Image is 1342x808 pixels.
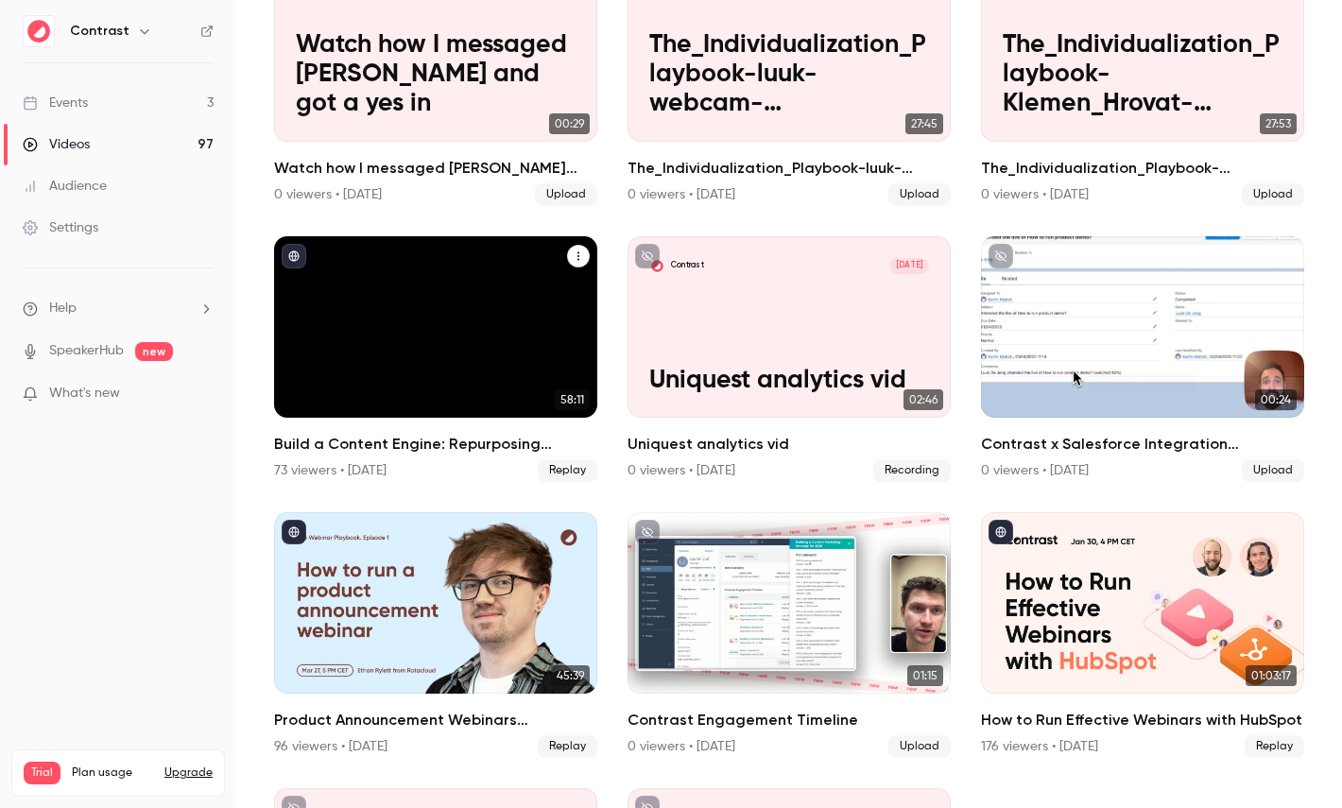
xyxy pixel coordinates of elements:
[628,236,951,482] a: Uniquest analytics vidContrast[DATE]Uniquest analytics vid02:46Uniquest analytics vid0 viewers • ...
[981,236,1304,482] li: Contrast x Salesforce Integration Announcement
[981,236,1304,482] a: 00:24Contrast x Salesforce Integration Announcement0 viewers • [DATE]Upload
[903,389,943,410] span: 02:46
[989,244,1013,268] button: unpublished
[628,433,951,456] h2: Uniquest analytics vid
[164,765,213,781] button: Upgrade
[23,177,107,196] div: Audience
[274,236,597,482] a: 58:11Build a Content Engine: Repurposing Strategies for SaaS Teams73 viewers • [DATE]Replay
[981,737,1098,756] div: 176 viewers • [DATE]
[628,512,951,758] a: 01:15Contrast Engagement Timeline0 viewers • [DATE]Upload
[981,461,1089,480] div: 0 viewers • [DATE]
[1245,735,1304,758] span: Replay
[981,185,1089,204] div: 0 viewers • [DATE]
[628,512,951,758] li: Contrast Engagement Timeline
[981,433,1304,456] h2: Contrast x Salesforce Integration Announcement
[23,218,98,237] div: Settings
[889,258,929,274] span: [DATE]
[538,735,597,758] span: Replay
[649,367,929,396] p: Uniquest analytics vid
[274,709,597,731] h2: Product Announcement Webinars Reinvented
[1260,113,1297,134] span: 27:53
[72,765,153,781] span: Plan usage
[24,762,60,784] span: Trial
[70,22,129,41] h6: Contrast
[274,157,597,180] h2: Watch how I messaged [PERSON_NAME] and got a yes in
[296,31,576,119] p: Watch how I messaged [PERSON_NAME] and got a yes in
[628,185,735,204] div: 0 viewers • [DATE]
[628,461,735,480] div: 0 viewers • [DATE]
[671,260,704,271] p: Contrast
[551,665,590,686] span: 45:39
[135,342,173,361] span: new
[49,299,77,318] span: Help
[49,384,120,404] span: What's new
[49,341,124,361] a: SpeakerHub
[888,735,951,758] span: Upload
[635,244,660,268] button: unpublished
[628,236,951,482] li: Uniquest analytics vid
[1242,183,1304,206] span: Upload
[549,113,590,134] span: 00:29
[23,94,88,112] div: Events
[538,459,597,482] span: Replay
[989,520,1013,544] button: published
[981,512,1304,758] li: How to Run Effective Webinars with HubSpot
[649,31,929,119] p: The_Individualization_Playbook-luuk-webcam-00h_00m_00s_251ms-StreamYard
[1246,665,1297,686] span: 01:03:17
[274,512,597,758] a: 45:39Product Announcement Webinars Reinvented96 viewers • [DATE]Replay
[1242,459,1304,482] span: Upload
[635,520,660,544] button: unpublished
[873,459,951,482] span: Recording
[274,185,382,204] div: 0 viewers • [DATE]
[535,183,597,206] span: Upload
[555,389,590,410] span: 58:11
[907,665,943,686] span: 01:15
[628,157,951,180] h2: The_Individualization_Playbook-luuk-webcam-00h_00m_00s_251ms-StreamYard
[282,520,306,544] button: published
[24,16,54,46] img: Contrast
[628,737,735,756] div: 0 viewers • [DATE]
[1255,389,1297,410] span: 00:24
[23,299,214,318] li: help-dropdown-opener
[282,244,306,268] button: published
[981,709,1304,731] h2: How to Run Effective Webinars with HubSpot
[981,157,1304,180] h2: The_Individualization_Playbook-Klemen_Hrovat-webcam-00h_00m_00s_357ms-StreamYard
[981,512,1304,758] a: 01:03:17How to Run Effective Webinars with HubSpot176 viewers • [DATE]Replay
[888,183,951,206] span: Upload
[628,709,951,731] h2: Contrast Engagement Timeline
[905,113,943,134] span: 27:45
[274,512,597,758] li: Product Announcement Webinars Reinvented
[23,135,90,154] div: Videos
[274,433,597,456] h2: Build a Content Engine: Repurposing Strategies for SaaS Teams
[274,461,387,480] div: 73 viewers • [DATE]
[274,236,597,482] li: Build a Content Engine: Repurposing Strategies for SaaS Teams
[1003,31,1282,119] p: The_Individualization_Playbook-Klemen_Hrovat-webcam-00h_00m_00s_357ms-StreamYard
[274,737,387,756] div: 96 viewers • [DATE]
